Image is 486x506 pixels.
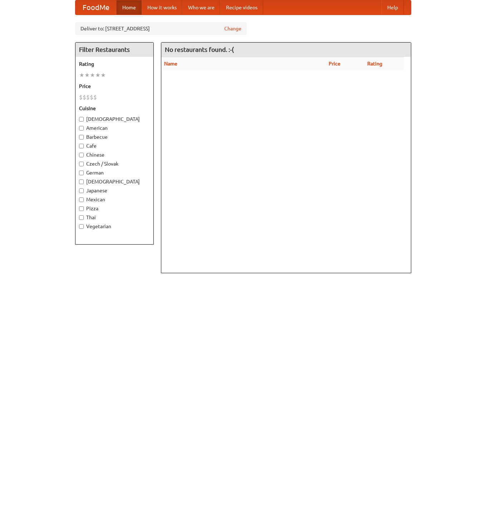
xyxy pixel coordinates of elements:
[220,0,263,15] a: Recipe videos
[79,124,150,132] label: American
[329,61,340,67] a: Price
[79,188,84,193] input: Japanese
[367,61,382,67] a: Rating
[79,93,83,101] li: $
[79,214,150,221] label: Thai
[75,0,117,15] a: FoodMe
[79,60,150,68] h5: Rating
[79,126,84,131] input: American
[83,93,86,101] li: $
[79,178,150,185] label: [DEMOGRAPHIC_DATA]
[79,197,84,202] input: Mexican
[79,71,84,79] li: ★
[79,187,150,194] label: Japanese
[93,93,97,101] li: $
[79,169,150,176] label: German
[86,93,90,101] li: $
[79,223,150,230] label: Vegetarian
[79,116,150,123] label: [DEMOGRAPHIC_DATA]
[79,215,84,220] input: Thai
[75,22,247,35] div: Deliver to: [STREET_ADDRESS]
[90,71,95,79] li: ★
[79,224,84,229] input: Vegetarian
[79,135,84,139] input: Barbecue
[75,43,153,57] h4: Filter Restaurants
[84,71,90,79] li: ★
[79,105,150,112] h5: Cuisine
[79,205,150,212] label: Pizza
[79,144,84,148] input: Cafe
[79,151,150,158] label: Chinese
[142,0,182,15] a: How it works
[224,25,241,32] a: Change
[79,83,150,90] h5: Price
[95,71,100,79] li: ★
[164,61,177,67] a: Name
[117,0,142,15] a: Home
[79,153,84,157] input: Chinese
[79,196,150,203] label: Mexican
[79,133,150,141] label: Barbecue
[182,0,220,15] a: Who we are
[79,160,150,167] label: Czech / Slovak
[79,180,84,184] input: [DEMOGRAPHIC_DATA]
[382,0,404,15] a: Help
[165,46,234,53] ng-pluralize: No restaurants found. :-(
[100,71,106,79] li: ★
[79,117,84,122] input: [DEMOGRAPHIC_DATA]
[90,93,93,101] li: $
[79,171,84,175] input: German
[79,162,84,166] input: Czech / Slovak
[79,206,84,211] input: Pizza
[79,142,150,149] label: Cafe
